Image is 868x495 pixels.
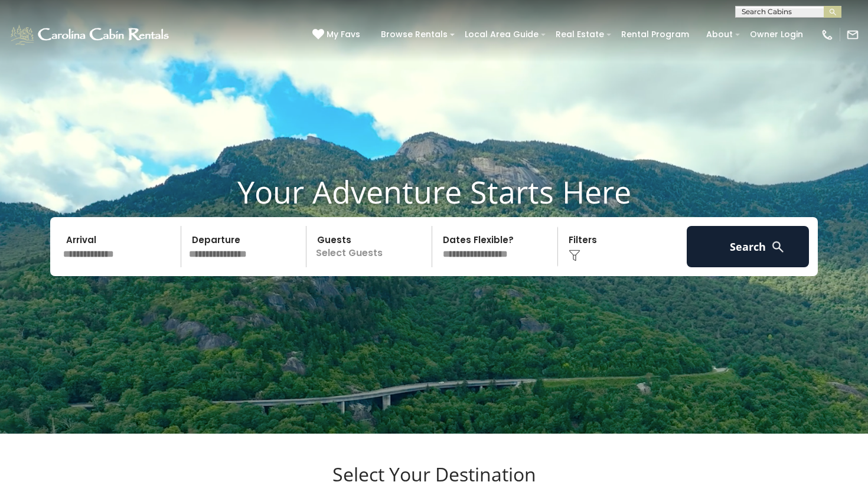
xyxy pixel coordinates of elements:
[9,23,172,47] img: White-1-1-2.png
[744,25,809,44] a: Owner Login
[375,25,453,44] a: Browse Rentals
[550,25,610,44] a: Real Estate
[846,28,859,41] img: mail-regular-white.png
[9,173,859,210] h1: Your Adventure Starts Here
[569,250,580,261] img: filter--v1.png
[821,28,834,41] img: phone-regular-white.png
[615,25,695,44] a: Rental Program
[771,240,785,254] img: search-regular-white.png
[310,226,432,267] p: Select Guests
[312,28,363,41] a: My Favs
[687,226,809,267] button: Search
[327,28,360,41] span: My Favs
[700,25,739,44] a: About
[459,25,544,44] a: Local Area Guide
